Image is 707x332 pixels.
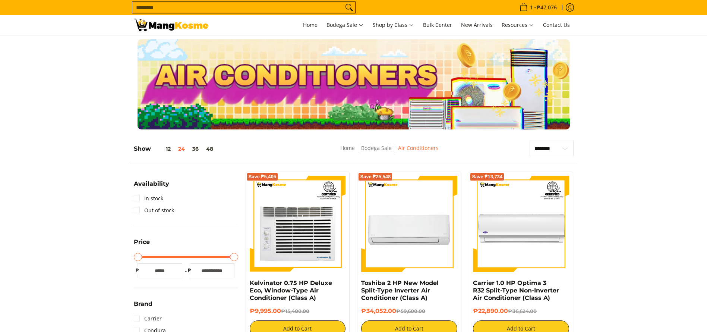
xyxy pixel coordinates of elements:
h6: ₱22,890.00 [473,307,569,315]
a: Resources [498,15,538,35]
a: Bodega Sale [323,15,367,35]
span: ₱ [134,267,141,274]
summary: Open [134,181,169,192]
span: New Arrivals [461,21,493,28]
summary: Open [134,239,150,251]
span: Shop by Class [373,21,414,30]
button: 12 [151,146,174,152]
a: Out of stock [134,204,174,216]
h6: ₱34,052.00 [361,307,457,315]
span: ₱47,076 [536,5,558,10]
button: 48 [202,146,217,152]
a: Home [340,144,355,151]
button: Search [343,2,355,13]
span: Availability [134,181,169,187]
span: Save ₱25,548 [360,175,391,179]
a: Air Conditioners [398,144,439,151]
img: Kelvinator 0.75 HP Deluxe Eco, Window-Type Air Conditioner (Class A) [250,176,346,272]
span: Bodega Sale [326,21,364,30]
del: ₱15,400.00 [281,308,309,314]
a: Carrier 1.0 HP Optima 3 R32 Split-Type Non-Inverter Air Conditioner (Class A) [473,279,559,301]
img: Carrier 1.0 HP Optima 3 R32 Split-Type Non-Inverter Air Conditioner (Class A) [473,176,569,272]
span: Save ₱13,734 [472,175,502,179]
del: ₱36,624.00 [508,308,537,314]
span: Price [134,239,150,245]
summary: Open [134,301,152,313]
button: 24 [174,146,189,152]
del: ₱59,600.00 [396,308,425,314]
a: Carrier [134,313,162,325]
img: Bodega Sale Aircon l Mang Kosme: Home Appliances Warehouse Sale [134,19,208,31]
span: Contact Us [543,21,570,28]
span: Save ₱5,405 [249,175,277,179]
button: 36 [189,146,202,152]
a: Shop by Class [369,15,418,35]
a: Bodega Sale [361,144,392,151]
a: Kelvinator 0.75 HP Deluxe Eco, Window-Type Air Conditioner (Class A) [250,279,332,301]
nav: Main Menu [216,15,574,35]
a: Toshiba 2 HP New Model Split-Type Inverter Air Conditioner (Class A) [361,279,439,301]
img: Toshiba 2 HP New Model Split-Type Inverter Air Conditioner (Class A) [361,176,457,272]
a: Bulk Center [419,15,456,35]
a: New Arrivals [457,15,496,35]
span: 1 [529,5,534,10]
span: Home [303,21,318,28]
h5: Show [134,145,217,153]
span: • [517,3,559,12]
span: Brand [134,301,152,307]
span: ₱ [186,267,193,274]
a: In stock [134,192,163,204]
a: Contact Us [539,15,574,35]
span: Bulk Center [423,21,452,28]
nav: Breadcrumbs [285,144,493,160]
h6: ₱9,995.00 [250,307,346,315]
span: Resources [502,21,534,30]
a: Home [299,15,321,35]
